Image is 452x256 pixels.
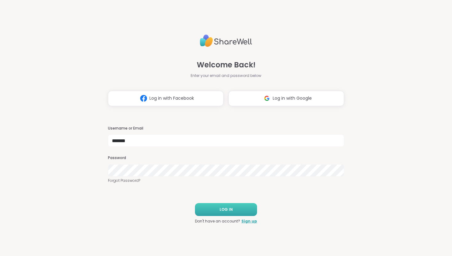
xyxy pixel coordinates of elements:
[261,93,273,104] img: ShareWell Logomark
[220,207,233,212] span: LOG IN
[138,93,149,104] img: ShareWell Logomark
[108,178,344,183] a: Forgot Password?
[197,59,256,70] span: Welcome Back!
[195,203,257,216] button: LOG IN
[108,126,344,131] h3: Username or Email
[241,218,257,224] a: Sign up
[200,32,252,50] img: ShareWell Logo
[108,155,344,161] h3: Password
[108,91,224,106] button: Log in with Facebook
[228,91,344,106] button: Log in with Google
[195,218,240,224] span: Don't have an account?
[149,95,194,102] span: Log in with Facebook
[191,73,261,78] span: Enter your email and password below
[273,95,312,102] span: Log in with Google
